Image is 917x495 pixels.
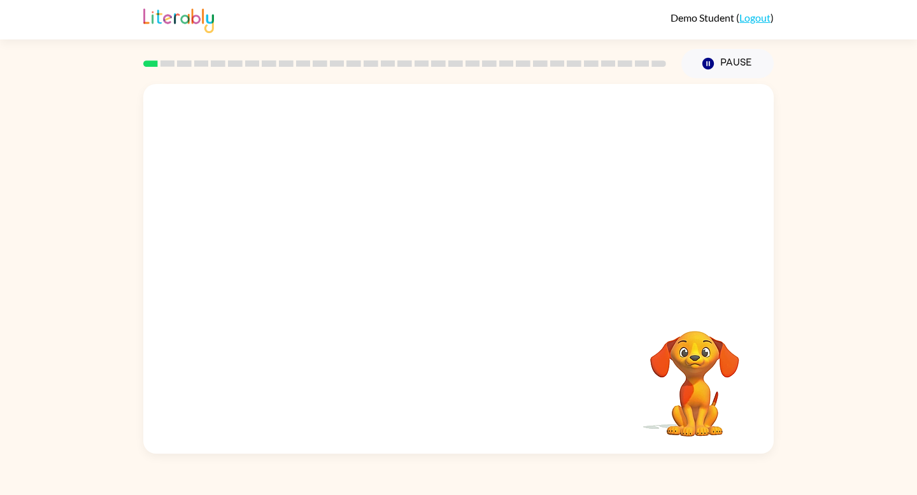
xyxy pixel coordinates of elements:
[671,11,774,24] div: ( )
[681,49,774,78] button: Pause
[631,311,758,438] video: Your browser must support playing .mp4 files to use Literably. Please try using another browser.
[671,11,736,24] span: Demo Student
[143,5,214,33] img: Literably
[739,11,771,24] a: Logout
